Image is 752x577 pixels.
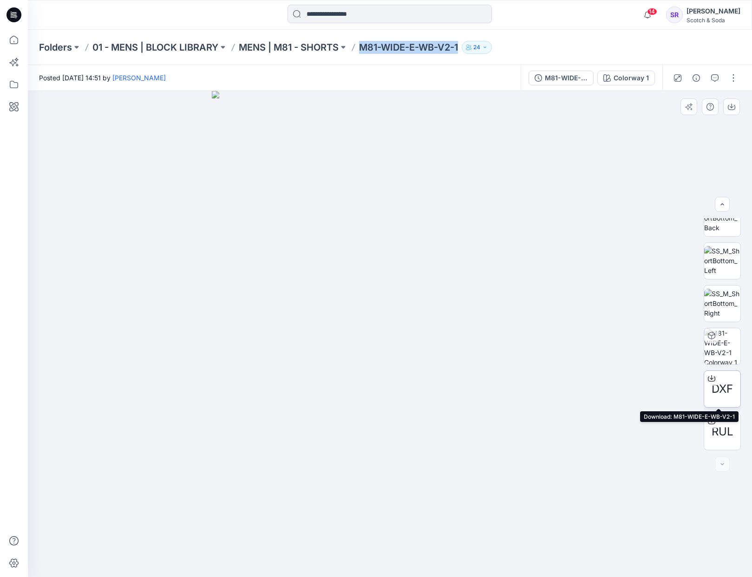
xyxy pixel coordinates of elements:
button: Details [689,71,704,85]
span: Posted [DATE] 14:51 by [39,73,166,83]
img: SS_M_ShortBottom_Back [704,203,740,233]
div: M81-WIDE-E-WB-V2-1 [545,73,588,83]
a: Folders [39,41,72,54]
p: 24 [473,42,480,52]
p: M81-WIDE-E-WB-V2-1 [359,41,458,54]
button: M81-WIDE-E-WB-V2-1 [529,71,594,85]
div: Scotch & Soda [687,17,740,24]
span: DXF [712,381,733,397]
a: 01 - MENS | BLOCK LIBRARY [92,41,218,54]
span: RUL [712,423,733,440]
div: SR [666,6,683,23]
img: SS_M_ShortBottom_Left [704,246,740,275]
img: eyJhbGciOiJIUzI1NiIsImtpZCI6IjAiLCJzbHQiOiJzZXMiLCJ0eXAiOiJKV1QifQ.eyJkYXRhIjp7InR5cGUiOiJzdG9yYW... [212,91,569,577]
button: Colorway 1 [597,71,655,85]
img: M81-WIDE-E-WB-V2-1 Colorway 1 [704,328,740,364]
div: Colorway 1 [614,73,649,83]
a: [PERSON_NAME] [112,74,166,82]
a: MENS | M81 - SHORTS [239,41,339,54]
div: [PERSON_NAME] [687,6,740,17]
button: 24 [462,41,492,54]
span: 14 [647,8,657,15]
img: SS_M_ShortBottom_Right [704,289,740,318]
